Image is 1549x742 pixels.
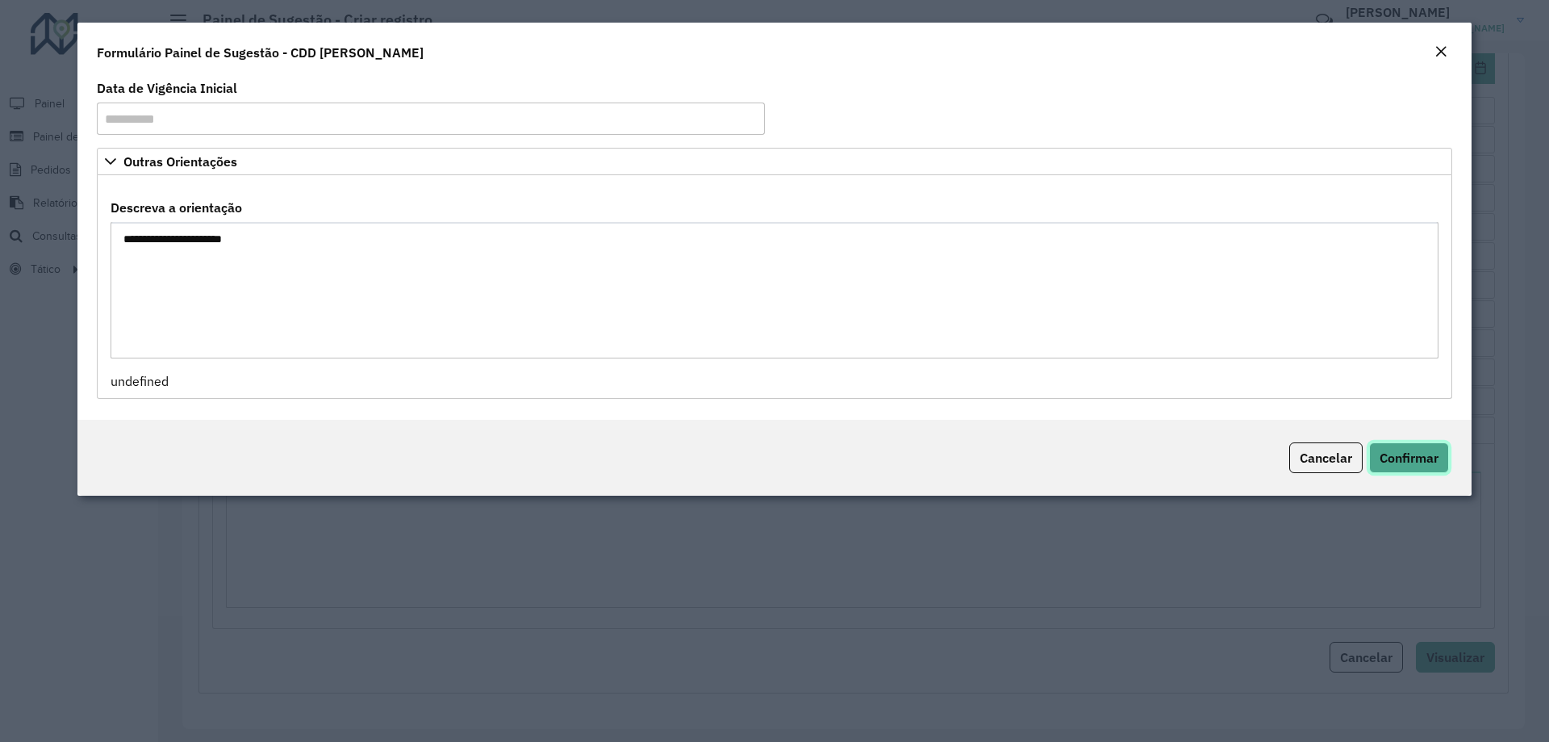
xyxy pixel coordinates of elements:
a: Outras Orientações [97,148,1452,175]
h4: Formulário Painel de Sugestão - CDD [PERSON_NAME] [97,43,424,62]
label: Data de Vigência Inicial [97,78,237,98]
em: Fechar [1434,45,1447,58]
div: Outras Orientações [97,175,1452,399]
span: Confirmar [1380,450,1438,466]
span: undefined [111,373,169,389]
button: Close [1430,42,1452,63]
span: Outras Orientações [123,155,237,168]
span: Cancelar [1300,450,1352,466]
button: Confirmar [1369,442,1449,473]
button: Cancelar [1289,442,1363,473]
label: Descreva a orientação [111,198,242,217]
